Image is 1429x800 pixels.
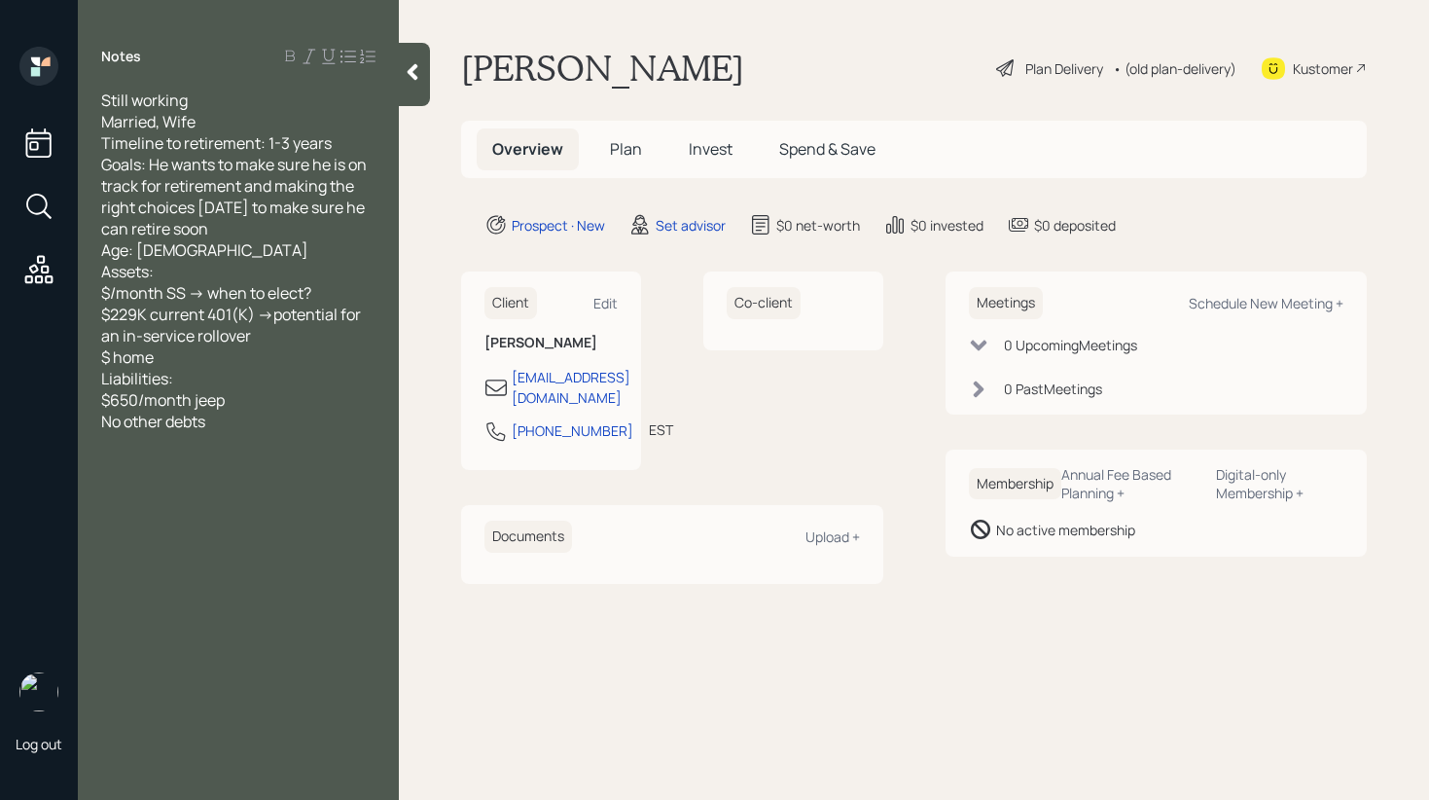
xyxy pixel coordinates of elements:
span: $/month SS -> when to elect? [101,282,311,304]
div: Plan Delivery [1025,58,1103,79]
div: Annual Fee Based Planning + [1061,465,1201,502]
div: Kustomer [1293,58,1353,79]
span: Overview [492,138,563,160]
span: Plan [610,138,642,160]
h6: Client [484,287,537,319]
div: Log out [16,735,62,753]
img: retirable_logo.png [19,673,58,711]
span: Invest [689,138,732,160]
div: $0 net-worth [776,215,860,236]
div: 0 Upcoming Meeting s [1004,335,1137,355]
span: Spend & Save [779,138,875,160]
span: Still working [101,90,188,111]
div: Prospect · New [512,215,605,236]
h6: Co-client [727,287,801,319]
label: Notes [101,47,141,66]
div: EST [649,419,673,440]
span: Timeline to retirement: 1-3 years [101,132,332,154]
span: $ home [101,346,154,368]
span: Married, Wife [101,111,196,132]
div: 0 Past Meeting s [1004,379,1102,399]
div: $0 invested [911,215,983,236]
span: Age: [DEMOGRAPHIC_DATA] [101,239,308,261]
span: No other debts [101,411,205,432]
div: No active membership [996,520,1135,540]
div: Edit [593,294,618,312]
h6: Meetings [969,287,1043,319]
div: • (old plan-delivery) [1113,58,1236,79]
span: Liabilities: [101,368,173,389]
span: Goals: He wants to make sure he is on track for retirement and making the right choices [DATE] to... [101,154,370,239]
span: $650/month jeep [101,389,225,411]
div: [PHONE_NUMBER] [512,420,633,441]
div: $0 deposited [1034,215,1116,236]
span: Assets: [101,261,154,282]
div: Schedule New Meeting + [1189,294,1343,312]
div: Upload + [805,527,860,546]
h6: Documents [484,521,572,553]
div: Set advisor [656,215,726,236]
h1: [PERSON_NAME] [461,47,744,90]
div: [EMAIL_ADDRESS][DOMAIN_NAME] [512,367,630,408]
h6: [PERSON_NAME] [484,335,618,351]
div: Digital-only Membership + [1216,465,1343,502]
span: $229K current 401(K) ->potential for an in-service rollover [101,304,364,346]
h6: Membership [969,468,1061,500]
